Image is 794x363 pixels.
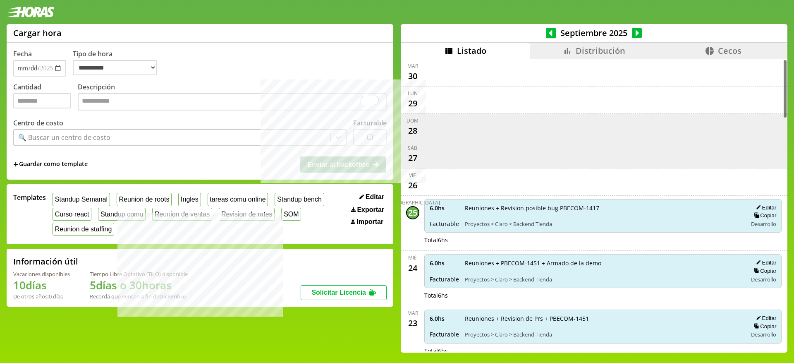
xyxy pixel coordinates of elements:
textarea: To enrich screen reader interactions, please activate Accessibility in Grammarly extension settings [78,93,387,111]
div: Tiempo Libre Optativo (TiLO) disponible [90,270,188,278]
img: logotipo [7,7,55,17]
span: Proyectos > Claro > Backend Tienda [465,331,742,338]
div: 25 [406,206,419,219]
span: Solicitar Licencia [311,289,366,296]
div: mar [407,63,418,70]
button: Standup comu [98,208,146,221]
div: 23 [406,317,419,330]
span: Exportar [357,206,384,214]
h1: Cargar hora [13,27,62,38]
h1: 5 días o 30 horas [90,278,188,293]
span: Reuniones + Revision de Prs + PBECOM-1451 [465,315,742,322]
span: Proyectos > Claro > Backend Tienda [465,220,742,228]
div: Vacaciones disponibles [13,270,70,278]
button: Editar [753,315,776,322]
span: +Guardar como template [13,160,88,169]
h1: 10 días [13,278,70,293]
div: scrollable content [401,59,787,351]
span: Desarrollo [751,331,776,338]
div: dom [407,117,419,124]
span: Facturable [430,275,459,283]
div: vie [409,172,416,179]
div: [DEMOGRAPHIC_DATA] [385,199,440,206]
span: 6.0 hs [430,204,459,212]
button: tareas comu online [208,193,268,206]
div: Total 6 hs [424,291,782,299]
div: mié [408,254,417,261]
span: + [13,160,18,169]
span: Cecos [718,45,741,56]
div: 28 [406,124,419,137]
button: Reunion de ventas [152,208,212,221]
div: 27 [406,151,419,165]
div: 29 [406,97,419,110]
div: Recordá que vencen a fin de [90,293,188,300]
span: Importar [356,218,383,226]
span: 6.0 hs [430,315,459,322]
div: De otros años: 0 días [13,293,70,300]
div: lun [408,90,418,97]
span: Facturable [430,330,459,338]
div: 🔍 Buscar un centro de costo [18,133,110,142]
span: Reuniones + Revision posible bug PBECOM-1417 [465,204,742,212]
select: Tipo de hora [73,60,157,75]
h2: Información útil [13,256,78,267]
button: Standup bench [275,193,324,206]
button: Reunion de roots [117,193,172,206]
div: 30 [406,70,419,83]
label: Tipo de hora [73,49,164,77]
span: Listado [457,45,486,56]
span: Templates [13,193,46,202]
label: Fecha [13,49,32,58]
label: Cantidad [13,82,78,113]
label: Descripción [78,82,387,113]
span: 6.0 hs [430,259,459,267]
label: Facturable [353,118,387,127]
span: Septiembre 2025 [556,27,632,38]
button: Reunion de staffing [53,223,114,236]
div: 26 [406,179,419,192]
label: Centro de costo [13,118,63,127]
button: Solicitar Licencia [301,285,387,300]
button: SOM [281,208,301,221]
button: Revision de rates [219,208,275,221]
span: Desarrollo [751,276,776,283]
button: Exportar [349,206,387,214]
button: Copiar [751,267,776,274]
div: Total 6 hs [424,236,782,244]
div: 24 [406,261,419,274]
button: Ingles [178,193,201,206]
span: Editar [366,193,384,201]
button: Editar [753,204,776,211]
div: sáb [408,144,417,151]
div: mar [407,310,418,317]
span: Facturable [430,220,459,228]
button: Editar [753,259,776,266]
div: Total 6 hs [424,347,782,355]
button: Standup Semanal [53,193,110,206]
span: Reuniones + PBECOM-1451 + Armado de la demo [465,259,742,267]
span: Distribución [576,45,625,56]
span: Proyectos > Claro > Backend Tienda [465,276,742,283]
button: Copiar [751,212,776,219]
input: Cantidad [13,93,71,108]
b: Diciembre [159,293,186,300]
span: Desarrollo [751,220,776,228]
button: Editar [357,193,387,201]
button: Copiar [751,323,776,330]
button: Curso react [53,208,91,221]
